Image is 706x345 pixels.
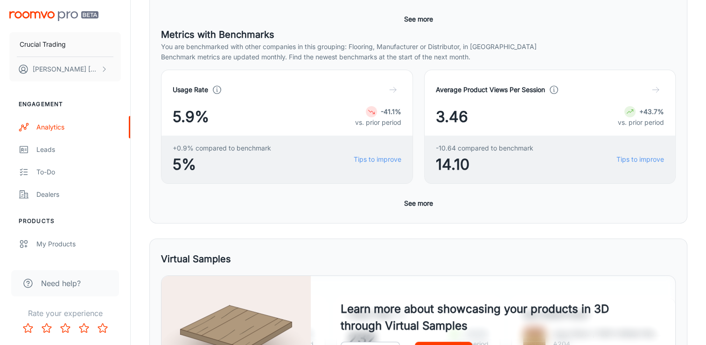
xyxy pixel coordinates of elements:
[36,239,121,249] div: My Products
[355,117,401,128] p: vs. prior period
[161,42,676,52] p: You are benchmarked with other companies in this grouping: Flooring, Manufacturer or Distributor,...
[75,319,93,338] button: Rate 4 star
[9,32,121,57] button: Crucial Trading
[341,301,645,334] h4: Learn more about showcasing your products in 3D through Virtual Samples
[161,52,676,62] p: Benchmark metrics are updated monthly. Find the newest benchmarks at the start of the next month.
[400,11,437,28] button: See more
[436,153,533,176] span: 14.10
[618,117,664,128] p: vs. prior period
[33,64,98,74] p: [PERSON_NAME] [PERSON_NAME]
[36,122,121,132] div: Analytics
[173,85,208,95] h4: Usage Rate
[381,108,401,115] strong: -41.1%
[173,143,271,153] span: +0.9% compared to benchmark
[173,106,209,128] span: 5.9%
[161,28,676,42] h5: Metrics with Benchmarks
[20,39,66,50] p: Crucial Trading
[161,252,231,266] h5: Virtual Samples
[173,153,271,176] span: 5%
[9,11,98,21] img: Roomvo PRO Beta
[354,154,401,165] a: Tips to improve
[37,319,56,338] button: Rate 2 star
[436,106,468,128] span: 3.46
[9,57,121,81] button: [PERSON_NAME] [PERSON_NAME]
[36,189,121,200] div: Dealers
[436,85,545,95] h4: Average Product Views Per Session
[436,143,533,153] span: -10.64 compared to benchmark
[19,319,37,338] button: Rate 1 star
[639,108,664,115] strong: +43.7%
[56,319,75,338] button: Rate 3 star
[41,278,81,289] span: Need help?
[93,319,112,338] button: Rate 5 star
[36,167,121,177] div: To-do
[36,144,121,155] div: Leads
[7,308,123,319] p: Rate your experience
[400,195,437,212] button: See more
[616,154,664,165] a: Tips to improve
